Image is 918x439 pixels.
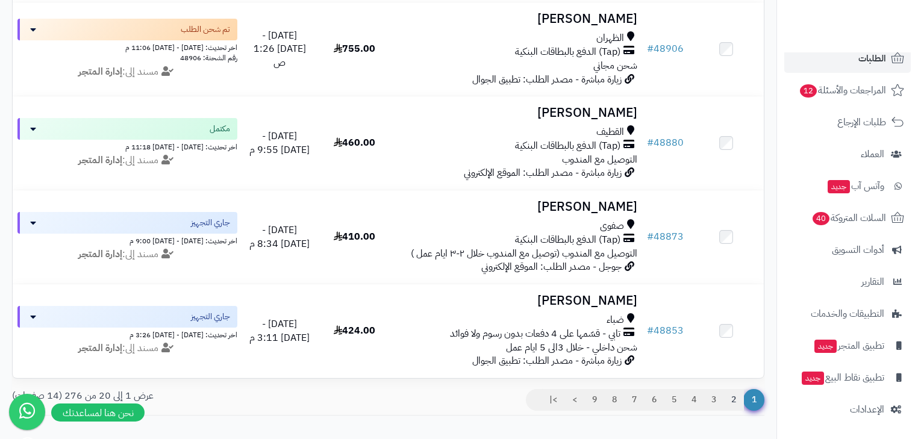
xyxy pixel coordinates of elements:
a: #48906 [647,42,684,56]
span: صفوى [600,219,624,233]
span: جاري التجهيز [191,217,230,229]
h3: [PERSON_NAME] [397,294,637,308]
a: #48853 [647,323,684,338]
div: اخر تحديث: [DATE] - [DATE] 9:00 م [17,234,237,246]
div: مسند إلى: [8,154,246,167]
a: > [564,389,585,411]
div: اخر تحديث: [DATE] - [DATE] 11:18 م [17,140,237,152]
strong: إدارة المتجر [78,153,122,167]
a: 6 [644,389,664,411]
span: وآتس آب [826,178,884,195]
div: عرض 1 إلى 20 من 276 (14 صفحات) [3,389,389,403]
span: القطيف [596,125,624,139]
div: اخر تحديث: [DATE] - [DATE] 11:06 م [17,40,237,53]
span: شحن مجاني [593,58,637,73]
span: 12 [800,84,817,98]
span: شحن داخلي - خلال 3الى 5 ايام عمل [506,340,637,355]
span: 410.00 [334,229,375,244]
a: #48880 [647,135,684,150]
span: رقم الشحنة: 48906 [180,52,237,63]
span: # [647,323,654,338]
a: 2 [723,389,744,411]
span: جديد [828,180,850,193]
a: طلبات الإرجاع [784,108,911,137]
span: [DATE] - [DATE] 3:11 م [249,317,310,345]
strong: إدارة المتجر [78,64,122,79]
span: التقارير [861,273,884,290]
a: 4 [684,389,704,411]
div: اخر تحديث: [DATE] - [DATE] 3:26 م [17,328,237,340]
a: الطلبات [784,44,911,73]
span: جوجل - مصدر الطلب: الموقع الإلكتروني [481,260,622,274]
span: [DATE] - [DATE] 1:26 ص [254,28,306,70]
a: تطبيق نقاط البيعجديد [784,363,911,392]
span: # [647,229,654,244]
h3: [PERSON_NAME] [397,106,637,120]
span: زيارة مباشرة - مصدر الطلب: تطبيق الجوال [472,72,622,87]
span: العملاء [861,146,884,163]
span: 1 [743,389,764,411]
span: (Tap) الدفع بالبطاقات البنكية [515,45,620,59]
a: أدوات التسويق [784,235,911,264]
span: السلات المتروكة [811,210,886,226]
a: التقارير [784,267,911,296]
span: جديد [802,372,824,385]
span: # [647,135,654,150]
span: المراجعات والأسئلة [799,82,886,99]
span: الطلبات [858,50,886,67]
a: >| [542,389,565,411]
span: التطبيقات والخدمات [811,305,884,322]
span: تابي - قسّمها على 4 دفعات بدون رسوم ولا فوائد [450,327,620,341]
span: # [647,42,654,56]
span: 40 [813,212,829,225]
div: مسند إلى: [8,65,246,79]
span: 460.00 [334,135,375,150]
a: السلات المتروكة40 [784,204,911,232]
a: التطبيقات والخدمات [784,299,911,328]
div: مسند إلى: [8,248,246,261]
span: [DATE] - [DATE] 9:55 م [249,129,310,157]
strong: إدارة المتجر [78,247,122,261]
span: ضباء [607,313,624,327]
span: جديد [814,340,837,353]
a: #48873 [647,229,684,244]
span: أدوات التسويق [832,241,884,258]
a: العملاء [784,140,911,169]
span: تم شحن الطلب [181,23,230,36]
span: زيارة مباشرة - مصدر الطلب: الموقع الإلكتروني [464,166,622,180]
a: وآتس آبجديد [784,172,911,201]
span: 424.00 [334,323,375,338]
a: 9 [584,389,605,411]
a: المراجعات والأسئلة12 [784,76,911,105]
div: مسند إلى: [8,341,246,355]
span: التوصيل مع المندوب [562,152,637,167]
span: [DATE] - [DATE] 8:34 م [249,223,310,251]
span: مكتمل [210,123,230,135]
strong: إدارة المتجر [78,341,122,355]
a: الإعدادات [784,395,911,424]
span: الظهران [596,31,624,45]
span: الإعدادات [850,401,884,418]
span: طلبات الإرجاع [837,114,886,131]
a: 7 [624,389,645,411]
a: 3 [704,389,724,411]
span: تطبيق نقاط البيع [801,369,884,386]
span: (Tap) الدفع بالبطاقات البنكية [515,139,620,153]
span: تطبيق المتجر [813,337,884,354]
a: تطبيق المتجرجديد [784,331,911,360]
span: زيارة مباشرة - مصدر الطلب: تطبيق الجوال [472,353,622,368]
a: 5 [664,389,684,411]
a: 8 [604,389,625,411]
h3: [PERSON_NAME] [397,200,637,214]
span: 755.00 [334,42,375,56]
img: logo-2.png [836,34,907,59]
h3: [PERSON_NAME] [397,12,637,26]
span: جاري التجهيز [191,311,230,323]
span: التوصيل مع المندوب (توصيل مع المندوب خلال ٢-٣ ايام عمل ) [411,246,637,261]
span: (Tap) الدفع بالبطاقات البنكية [515,233,620,247]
